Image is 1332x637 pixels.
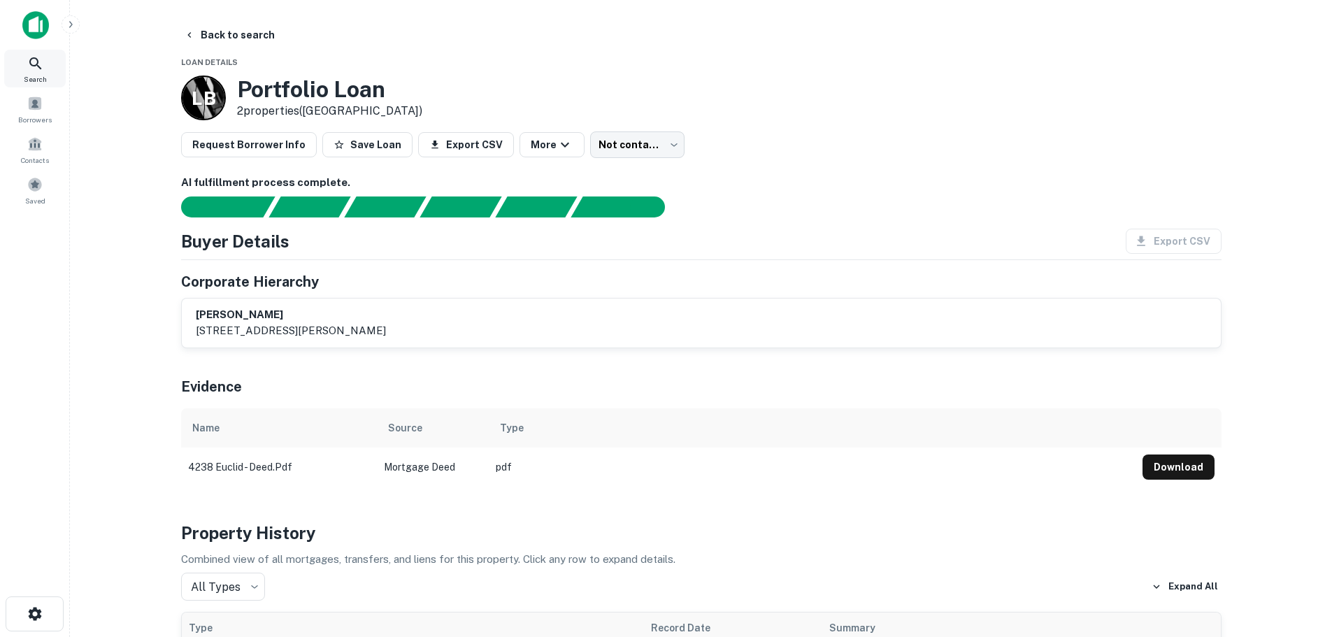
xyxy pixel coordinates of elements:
div: Principals found, still searching for contact information. This may take time... [495,196,577,217]
h6: [PERSON_NAME] [196,307,386,323]
th: Name [181,408,377,448]
div: Not contacted [590,131,685,158]
span: Borrowers [18,114,52,125]
div: Sending borrower request to AI... [164,196,269,217]
td: 4238 euclid - deed.pdf [181,448,377,487]
div: Documents found, AI parsing details... [344,196,426,217]
a: Borrowers [4,90,66,128]
span: Loan Details [181,58,238,66]
div: Your request is received and processing... [268,196,350,217]
h3: Portfolio Loan [237,76,422,103]
span: Search [24,73,47,85]
h5: Evidence [181,376,242,397]
button: More [520,132,585,157]
div: All Types [181,573,265,601]
div: AI fulfillment process complete. [571,196,682,217]
td: Mortgage Deed [377,448,489,487]
th: Type [489,408,1136,448]
a: Search [4,50,66,87]
iframe: Chat Widget [1262,525,1332,592]
span: Contacts [21,155,49,166]
span: Saved [25,195,45,206]
button: Download [1143,455,1215,480]
img: capitalize-icon.png [22,11,49,39]
button: Expand All [1148,576,1222,597]
th: Source [377,408,489,448]
p: [STREET_ADDRESS][PERSON_NAME] [196,322,386,339]
h4: Property History [181,520,1222,545]
div: Source [388,420,422,436]
h6: AI fulfillment process complete. [181,175,1222,191]
a: Saved [4,171,66,209]
div: Type [500,420,524,436]
button: Request Borrower Info [181,132,317,157]
div: scrollable content [181,408,1222,487]
h4: Buyer Details [181,229,289,254]
button: Back to search [178,22,280,48]
p: L B [192,85,215,112]
p: Combined view of all mortgages, transfers, and liens for this property. Click any row to expand d... [181,551,1222,568]
button: Save Loan [322,132,413,157]
a: Contacts [4,131,66,169]
div: Name [192,420,220,436]
div: Principals found, AI now looking for contact information... [420,196,501,217]
h5: Corporate Hierarchy [181,271,319,292]
td: pdf [489,448,1136,487]
button: Export CSV [418,132,514,157]
a: L B [181,76,226,120]
p: 2 properties ([GEOGRAPHIC_DATA]) [237,103,422,120]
